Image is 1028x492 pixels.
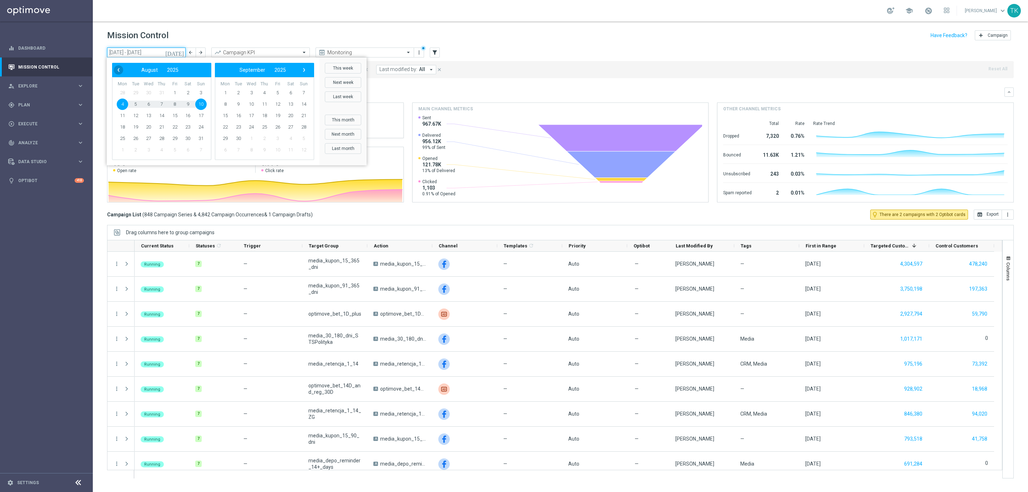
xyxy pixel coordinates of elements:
[259,110,270,121] span: 18
[18,84,77,88] span: Explore
[107,47,186,57] input: Select date range
[114,461,120,467] i: more_vert
[143,110,154,121] span: 13
[428,66,434,73] i: arrow_drop_down
[156,99,167,110] span: 7
[415,48,423,57] button: more_vert
[195,110,207,121] span: 17
[325,129,361,140] button: Next month
[285,110,296,121] span: 20
[903,460,923,468] button: 691,284
[971,385,988,393] button: 18,968
[182,133,193,144] span: 30
[438,308,450,320] img: Criteo
[169,99,181,110] span: 8
[1006,262,1011,281] span: Columns
[126,230,215,235] div: Row Groups
[220,144,231,156] span: 6
[380,411,426,417] span: media_retencja_1_14_ZG
[373,462,378,466] span: A
[373,337,378,341] span: A
[373,312,378,316] span: A
[978,32,984,38] i: add
[316,47,414,57] ng-select: Monitoring
[8,171,84,190] div: Optibot
[760,130,779,141] div: 7,320
[432,49,438,56] i: filter_alt
[437,67,442,72] i: close
[8,159,84,165] button: Data Studio keyboard_arrow_right
[130,144,141,156] span: 2
[270,65,291,75] button: 2025
[143,133,154,144] span: 27
[380,286,426,292] span: media_kupon_91_365_dni
[422,156,455,161] span: Opened
[968,260,988,268] button: 478,240
[107,57,367,165] bs-daterangepicker-container: calendar
[165,49,185,56] i: [DATE]
[143,99,154,110] span: 6
[114,386,120,392] i: more_vert
[168,81,181,87] th: weekday
[114,65,206,75] bs-datepicker-navigation-view: ​ ​ ​
[129,81,142,87] th: weekday
[285,133,296,144] span: 4
[380,436,426,442] span: media_kupon_15_90_dni
[182,99,193,110] span: 9
[373,437,378,441] span: A
[931,33,967,38] input: Have Feedback?
[271,81,284,87] th: weekday
[114,436,120,442] i: more_vert
[325,77,361,88] button: Next week
[379,66,417,72] span: Last modified by:
[141,67,158,73] span: August
[380,461,426,467] span: media_depo_reminder_14+_days
[18,122,77,126] span: Execute
[318,49,326,56] i: preview
[438,408,450,420] img: Facebook Custom Audience
[8,121,84,127] div: play_circle_outline Execute keyboard_arrow_right
[272,133,283,144] span: 3
[217,65,309,75] bs-datepicker-navigation-view: ​ ​ ​
[195,144,207,156] span: 7
[723,186,752,198] div: Spam reported
[130,110,141,121] span: 12
[114,261,120,267] button: more_vert
[438,358,450,370] img: Facebook Custom Audience
[117,144,128,156] span: 1
[8,64,84,70] button: Mission Control
[246,87,257,99] span: 3
[233,87,244,99] span: 2
[18,141,77,145] span: Analyze
[380,336,426,342] span: media_30_180_dni_STSPolityka
[220,110,231,121] span: 15
[75,178,84,183] div: +10
[130,87,141,99] span: 29
[164,47,186,58] button: [DATE]
[246,99,257,110] span: 10
[8,83,15,89] i: person_search
[422,161,455,168] span: 121.78K
[297,81,310,87] th: weekday
[285,87,296,99] span: 6
[233,110,244,121] span: 16
[373,387,378,391] span: A
[272,144,283,156] span: 10
[723,149,752,160] div: Bounced
[325,115,361,125] button: This month
[1007,4,1021,17] div: TK
[373,262,378,266] span: A
[114,65,123,75] button: ‹
[211,47,310,57] ng-select: Campaign KPI
[114,361,120,367] button: more_vert
[195,133,207,144] span: 31
[182,110,193,121] span: 16
[8,102,84,108] button: gps_fixed Plan keyboard_arrow_right
[285,144,296,156] span: 11
[8,178,84,184] div: lightbulb Optibot +10
[787,130,805,141] div: 0.76%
